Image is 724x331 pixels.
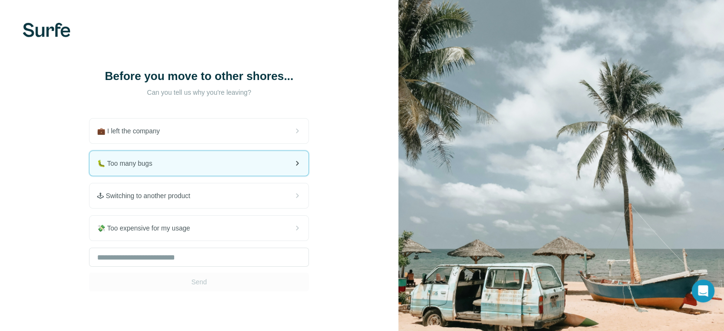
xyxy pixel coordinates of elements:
img: Surfe's logo [23,23,70,37]
span: 🕹 Switching to another product [97,191,198,201]
span: 💸 Too expensive for my usage [97,223,198,233]
span: 💼 I left the company [97,126,167,136]
span: 🐛 Too many bugs [97,159,160,168]
div: Open Intercom Messenger [692,280,714,302]
h1: Before you move to other shores... [104,69,294,84]
p: Can you tell us why you're leaving? [104,88,294,97]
